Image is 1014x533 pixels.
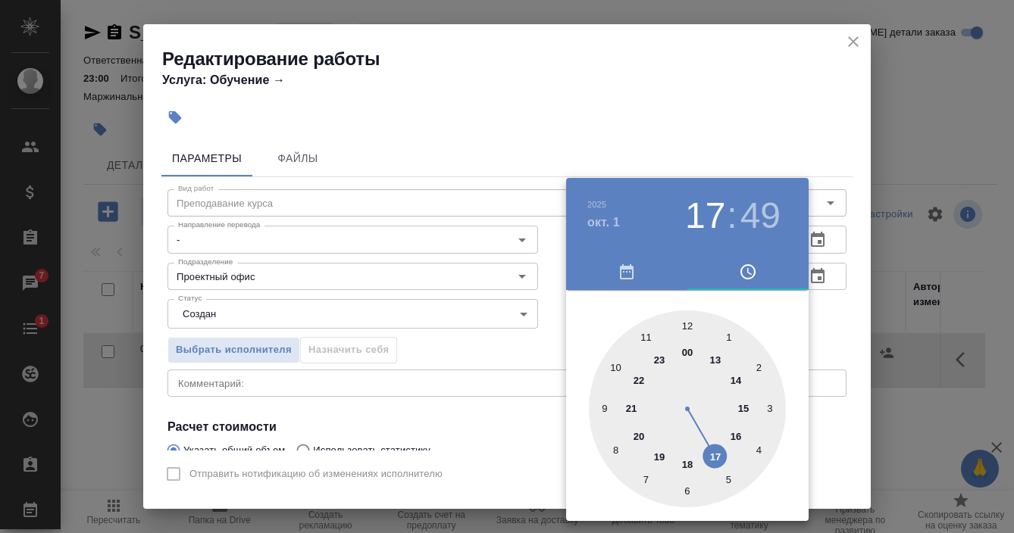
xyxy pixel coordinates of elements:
[587,200,606,209] button: 2025
[685,195,725,237] button: 17
[587,214,620,232] button: окт. 1
[740,195,781,237] button: 49
[727,195,737,237] h3: :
